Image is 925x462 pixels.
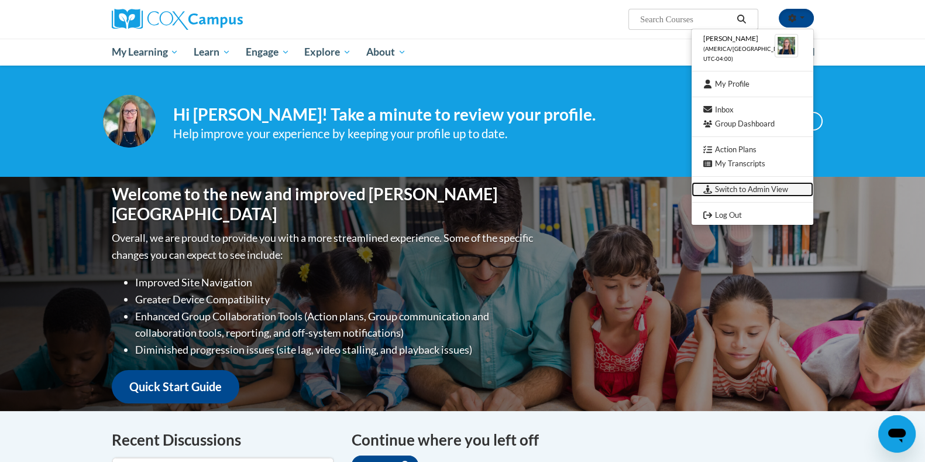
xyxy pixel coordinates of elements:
a: Cox Campus [112,9,334,30]
a: Explore [297,39,359,66]
li: Greater Device Compatibility [135,291,536,308]
a: Learn [186,39,238,66]
a: My Profile [692,77,813,91]
span: About [366,45,406,59]
span: Learn [194,45,231,59]
a: Logout [692,208,813,223]
span: Explore [304,45,351,59]
a: Quick Start Guide [112,370,239,403]
span: My Learning [111,45,178,59]
a: Group Dashboard [692,117,813,131]
input: Search Courses [639,12,733,26]
a: About [359,39,414,66]
a: My Transcripts [692,156,813,171]
a: Switch to Admin View [692,182,813,197]
iframe: Button to launch messaging window [878,415,916,453]
h4: Recent Discussions [112,429,334,451]
a: Engage [238,39,297,66]
img: Learner Profile Avatar [775,34,798,57]
li: Diminished progression issues (site lag, video stalling, and playback issues) [135,341,536,358]
span: (America/[GEOGRAPHIC_DATA] UTC-04:00) [703,46,789,62]
img: Cox Campus [112,9,243,30]
a: My Learning [104,39,187,66]
li: Enhanced Group Collaboration Tools (Action plans, Group communication and collaboration tools, re... [135,308,536,342]
a: Action Plans [692,142,813,157]
div: Main menu [94,39,831,66]
button: Search [733,12,750,26]
h4: Hi [PERSON_NAME]! Take a minute to review your profile. [173,105,733,125]
p: Overall, we are proud to provide you with a more streamlined experience. Some of the specific cha... [112,230,536,263]
span: [PERSON_NAME] [703,34,758,43]
img: Profile Image [103,95,156,148]
li: Improved Site Navigation [135,274,536,291]
a: Inbox [692,102,813,117]
button: Account Settings [779,9,814,28]
h4: Continue where you left off [352,429,814,451]
span: Engage [246,45,290,59]
div: Help improve your experience by keeping your profile up to date. [173,124,733,143]
h1: Welcome to the new and improved [PERSON_NAME][GEOGRAPHIC_DATA] [112,184,536,224]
